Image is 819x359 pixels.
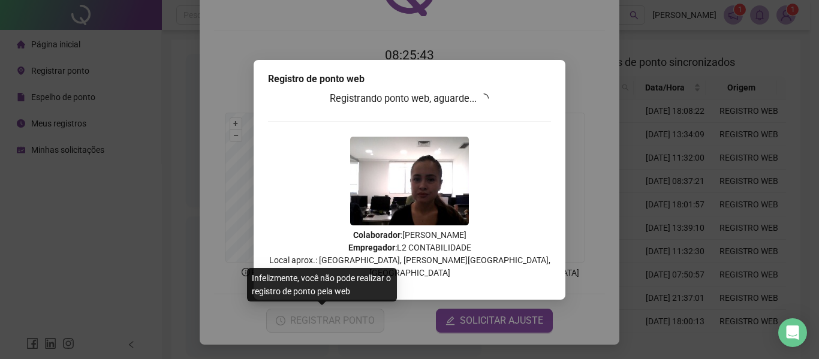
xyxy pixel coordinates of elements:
[268,229,551,279] p: : [PERSON_NAME] : L2 CONTABILIDADE Local aprox.: [GEOGRAPHIC_DATA], [PERSON_NAME][GEOGRAPHIC_DATA...
[268,91,551,107] h3: Registrando ponto web, aguarde...
[353,230,401,240] strong: Colaborador
[268,72,551,86] div: Registro de ponto web
[778,318,807,347] div: Open Intercom Messenger
[478,92,490,104] span: loading
[348,243,395,252] strong: Empregador
[350,137,469,225] img: 9k=
[247,268,397,301] div: Infelizmente, você não pode realizar o registro de ponto pela web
